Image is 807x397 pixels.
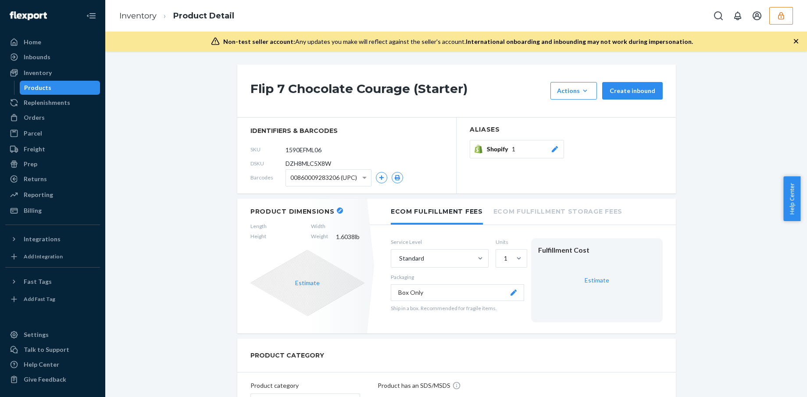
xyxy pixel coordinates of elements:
[24,375,66,384] div: Give Feedback
[250,160,286,167] span: DSKU
[250,222,267,230] span: Length
[391,273,524,281] p: Packaging
[748,7,766,25] button: Open account menu
[311,222,328,230] span: Width
[466,38,693,45] span: International onboarding and inbounding may not work during impersonation.
[250,381,360,390] p: Product category
[729,7,746,25] button: Open notifications
[24,330,49,339] div: Settings
[391,304,524,312] p: Ship in a box. Recommended for fragile items.
[173,11,234,21] a: Product Detail
[783,176,800,221] button: Help Center
[24,253,63,260] div: Add Integration
[24,360,59,369] div: Help Center
[20,81,100,95] a: Products
[5,50,100,64] a: Inbounds
[24,113,45,122] div: Orders
[5,66,100,80] a: Inventory
[750,371,798,393] iframe: Opens a widget where you can chat to one of our agents
[5,372,100,386] button: Give Feedback
[5,96,100,110] a: Replenishments
[496,238,524,246] label: Units
[493,199,622,223] li: Ecom Fulfillment Storage Fees
[295,279,320,287] button: Estimate
[250,146,286,153] span: SKU
[24,68,52,77] div: Inventory
[5,172,100,186] a: Returns
[24,129,42,138] div: Parcel
[24,190,53,199] div: Reporting
[602,82,663,100] button: Create inbound
[5,126,100,140] a: Parcel
[24,345,69,354] div: Talk to Support
[487,145,512,154] span: Shopify
[5,343,100,357] button: Talk to Support
[24,206,42,215] div: Billing
[250,126,443,135] span: identifiers & barcodes
[24,175,47,183] div: Returns
[5,358,100,372] a: Help Center
[5,250,100,264] a: Add Integration
[550,82,597,100] button: Actions
[24,277,52,286] div: Fast Tags
[112,3,241,29] ol: breadcrumbs
[5,142,100,156] a: Freight
[512,145,515,154] span: 1
[250,207,335,215] h2: Product Dimensions
[470,126,663,133] h2: Aliases
[391,284,524,301] button: Box Only
[5,204,100,218] a: Billing
[538,245,656,255] div: Fulfillment Cost
[503,254,504,263] input: 1
[24,98,70,107] div: Replenishments
[557,86,590,95] div: Actions
[10,11,47,20] img: Flexport logo
[24,83,51,92] div: Products
[391,238,489,246] label: Service Level
[119,11,157,21] a: Inventory
[470,140,564,158] button: Shopify1
[24,145,45,154] div: Freight
[5,111,100,125] a: Orders
[399,254,424,263] div: Standard
[24,235,61,243] div: Integrations
[82,7,100,25] button: Close Navigation
[24,38,41,46] div: Home
[398,254,399,263] input: Standard
[311,232,328,241] span: Weight
[250,347,324,363] h2: PRODUCT CATEGORY
[391,199,483,225] li: Ecom Fulfillment Fees
[5,188,100,202] a: Reporting
[24,295,55,303] div: Add Fast Tag
[223,38,295,45] span: Non-test seller account:
[5,328,100,342] a: Settings
[585,276,609,284] a: Estimate
[5,275,100,289] button: Fast Tags
[24,53,50,61] div: Inbounds
[5,35,100,49] a: Home
[336,232,364,241] span: 1.6038 lb
[5,232,100,246] button: Integrations
[24,160,37,168] div: Prep
[223,37,693,46] div: Any updates you make will reflect against the seller's account.
[250,232,267,241] span: Height
[5,292,100,306] a: Add Fast Tag
[5,157,100,171] a: Prep
[710,7,727,25] button: Open Search Box
[286,159,331,168] span: DZH8MLC5X8W
[504,254,507,263] div: 1
[290,170,357,185] span: 00860009283206 (UPC)
[250,82,546,100] h1: Flip 7 Chocolate Courage (Starter)
[250,174,286,181] span: Barcodes
[378,381,450,390] p: Product has an SDS/MSDS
